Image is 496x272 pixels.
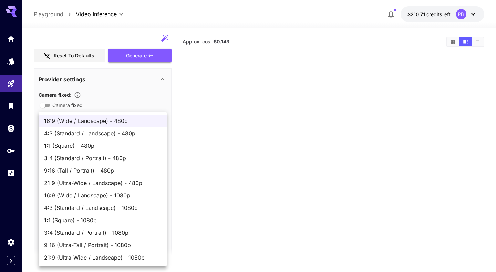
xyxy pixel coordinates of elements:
[44,216,161,224] span: 1:1 (Square) - 1080p
[44,241,161,249] span: 9:16 (Ultra-Tall / Portrait) - 1080p
[44,142,161,150] span: 1:1 (Square) - 480p
[44,191,161,200] span: 16:9 (Wide / Landscape) - 1080p
[44,166,161,175] span: 9:16 (Tall / Portrait) - 480p
[44,129,161,137] span: 4:3 (Standard / Landscape) - 480p
[44,179,161,187] span: 21:9 (Ultra-Wide / Landscape) - 480p
[44,204,161,212] span: 4:3 (Standard / Landscape) - 1080p
[44,117,161,125] span: 16:9 (Wide / Landscape) - 480p
[44,154,161,162] span: 3:4 (Standard / Portrait) - 480p
[44,253,161,262] span: 21:9 (Ultra-Wide / Landscape) - 1080p
[44,229,161,237] span: 3:4 (Standard / Portrait) - 1080p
